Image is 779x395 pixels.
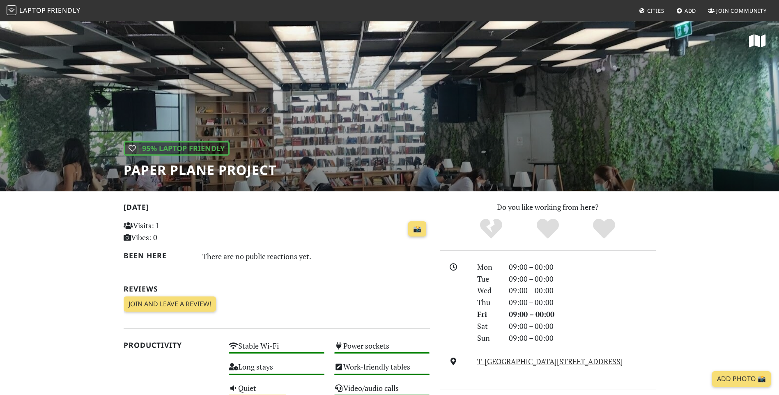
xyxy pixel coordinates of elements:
[519,218,576,240] div: Yes
[440,201,656,213] p: Do you like working from here?
[224,339,329,360] div: Stable Wi-Fi
[673,3,700,18] a: Add
[7,5,16,15] img: LaptopFriendly
[124,285,430,293] h2: Reviews
[504,308,661,320] div: 09:00 – 00:00
[504,332,661,344] div: 09:00 – 00:00
[124,220,219,243] p: Visits: 1 Vibes: 0
[124,203,430,215] h2: [DATE]
[329,360,435,381] div: Work-friendly tables
[124,162,276,178] h1: Paper Plane Project
[576,218,632,240] div: Definitely!
[124,141,230,156] div: | 95% Laptop Friendly
[477,356,623,366] a: T-[GEOGRAPHIC_DATA][STREET_ADDRESS]
[504,320,661,332] div: 09:00 – 00:00
[202,250,430,263] div: There are no public reactions yet.
[124,341,219,349] h2: Productivity
[7,4,80,18] a: LaptopFriendly LaptopFriendly
[472,308,503,320] div: Fri
[124,296,216,312] a: Join and leave a review!
[472,296,503,308] div: Thu
[504,273,661,285] div: 09:00 – 00:00
[504,296,661,308] div: 09:00 – 00:00
[472,261,503,273] div: Mon
[716,7,767,14] span: Join Community
[463,218,519,240] div: No
[472,273,503,285] div: Tue
[472,320,503,332] div: Sat
[408,221,426,237] a: 📸
[504,261,661,273] div: 09:00 – 00:00
[636,3,668,18] a: Cities
[705,3,770,18] a: Join Community
[712,371,771,387] a: Add Photo 📸
[19,6,46,15] span: Laptop
[47,6,80,15] span: Friendly
[472,285,503,296] div: Wed
[504,285,661,296] div: 09:00 – 00:00
[224,360,329,381] div: Long stays
[124,251,193,260] h2: Been here
[685,7,696,14] span: Add
[472,332,503,344] div: Sun
[329,339,435,360] div: Power sockets
[647,7,664,14] span: Cities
